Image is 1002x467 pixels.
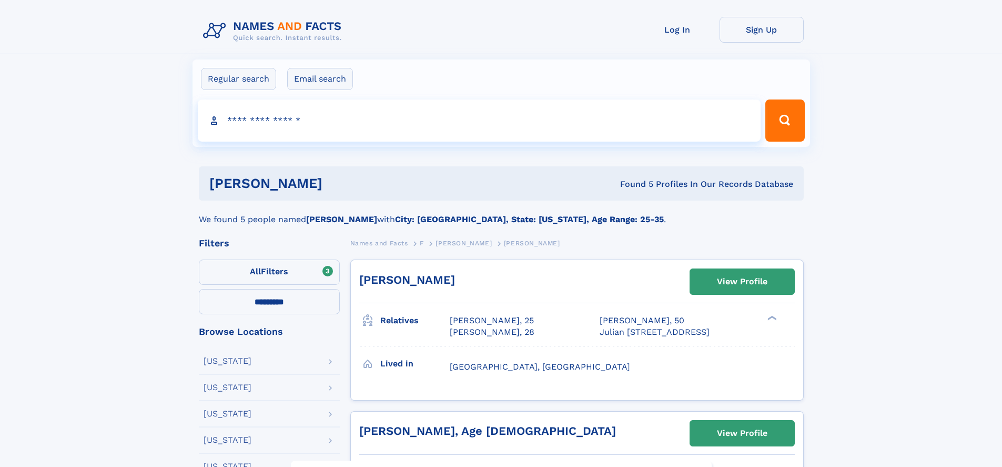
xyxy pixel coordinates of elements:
[198,100,761,142] input: search input
[450,315,534,326] a: [PERSON_NAME], 25
[420,240,424,247] span: F
[436,240,492,247] span: [PERSON_NAME]
[359,273,455,286] a: [PERSON_NAME]
[717,270,767,294] div: View Profile
[350,236,408,250] a: Names and Facts
[765,315,777,322] div: ❯
[690,421,794,446] a: View Profile
[199,239,340,248] div: Filters
[635,17,720,43] a: Log In
[504,240,560,247] span: [PERSON_NAME]
[765,100,804,142] button: Search Button
[717,421,767,445] div: View Profile
[600,315,684,326] a: [PERSON_NAME], 50
[204,410,251,418] div: [US_STATE]
[450,362,630,372] span: [GEOGRAPHIC_DATA], [GEOGRAPHIC_DATA]
[380,312,450,330] h3: Relatives
[199,201,804,226] div: We found 5 people named with .
[209,177,471,190] h1: [PERSON_NAME]
[201,68,276,90] label: Regular search
[420,236,424,250] a: F
[204,436,251,444] div: [US_STATE]
[450,326,534,338] a: [PERSON_NAME], 28
[395,214,664,224] b: City: [GEOGRAPHIC_DATA], State: [US_STATE], Age Range: 25-35
[199,327,340,336] div: Browse Locations
[199,260,340,285] label: Filters
[287,68,353,90] label: Email search
[600,326,710,338] a: Julian [STREET_ADDRESS]
[306,214,377,224] b: [PERSON_NAME]
[380,355,450,373] h3: Lived in
[250,266,261,276] span: All
[471,178,793,190] div: Found 5 Profiles In Our Records Database
[436,236,492,250] a: [PERSON_NAME]
[359,424,616,438] a: [PERSON_NAME], Age [DEMOGRAPHIC_DATA]
[720,17,804,43] a: Sign Up
[690,269,794,294] a: View Profile
[199,17,350,45] img: Logo Names and Facts
[204,357,251,365] div: [US_STATE]
[204,383,251,392] div: [US_STATE]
